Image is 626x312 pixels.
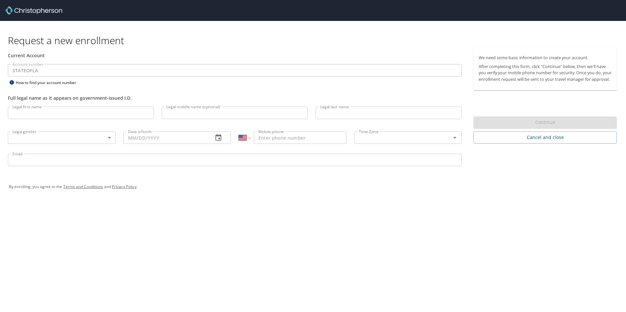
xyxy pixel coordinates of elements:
input: MM/DD/YYYY [123,131,208,144]
p: After completing this form, click "Continue" below, then we'll have you verify your mobile phone ... [479,63,612,82]
input: Enter phone number [254,131,346,144]
img: cbt logo [5,7,62,14]
p: We need some basic information to create your account. [479,55,612,61]
div: Full legal name as it appears on government-issued I.D. [8,95,462,101]
div: Current Account [8,52,462,59]
button: Open [450,133,459,142]
div: How to find your account number [8,78,90,87]
span: Cancel and close [479,133,612,142]
h1: Request a new enrollment [8,34,622,47]
a: Terms and Conditions [63,184,103,189]
div: By enrolling, you agree to the and . [9,179,617,195]
div: ​ [8,131,116,144]
button: Cancel and close [473,131,617,144]
a: Privacy Policy [112,184,137,189]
